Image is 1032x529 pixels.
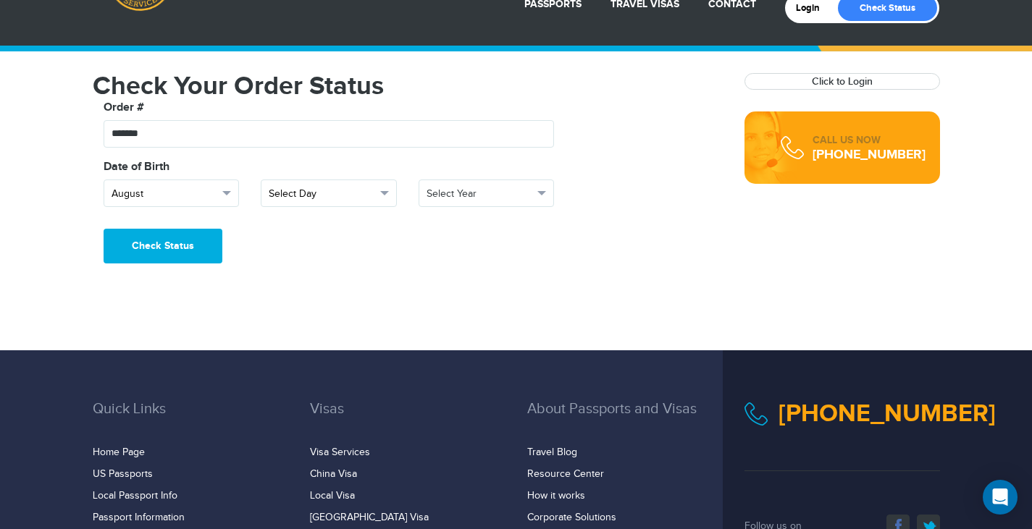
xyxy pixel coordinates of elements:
[427,187,534,201] span: Select Year
[104,179,240,207] button: August
[419,179,555,207] button: Select Year
[310,468,357,480] a: China Visa
[310,401,505,439] h3: Visas
[93,512,185,523] a: Passport Information
[93,447,145,458] a: Home Page
[104,99,144,117] label: Order #
[983,480,1018,515] div: Open Intercom Messenger
[104,229,222,263] button: Check Status
[93,401,288,439] h3: Quick Links
[527,490,585,502] a: How it works
[93,73,723,99] h1: Check Your Order Status
[93,468,153,480] a: US Passports
[813,133,926,148] div: CALL US NOW
[527,512,616,523] a: Corporate Solutions
[310,512,429,523] a: [GEOGRAPHIC_DATA] Visa
[813,148,926,162] div: [PHONE_NUMBER]
[104,158,169,176] label: Date of Birth
[796,2,830,14] a: Login
[261,179,397,207] button: Select Day
[112,187,219,201] span: August
[527,468,604,480] a: Resource Center
[310,490,355,502] a: Local Visa
[812,75,873,88] a: Click to Login
[527,447,577,458] a: Travel Blog
[527,401,723,439] h3: About Passports and Visas
[310,447,370,458] a: Visa Services
[93,490,177,502] a: Local Passport Info
[269,187,376,201] span: Select Day
[779,399,996,428] a: [PHONE_NUMBER]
